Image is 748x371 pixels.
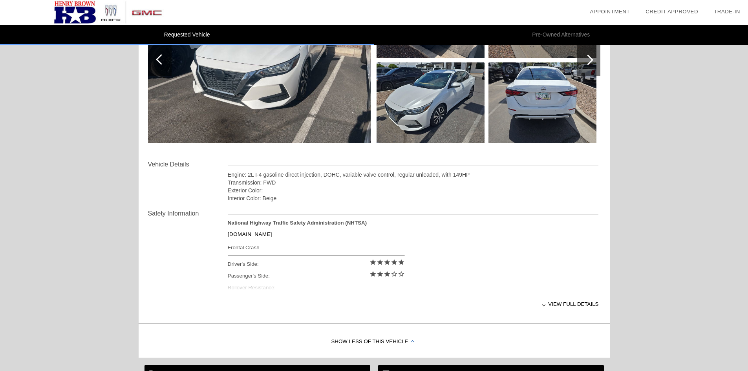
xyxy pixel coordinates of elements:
[377,62,485,143] img: 3.jpg
[646,9,698,15] a: Credit Approved
[377,259,384,266] i: star
[228,258,405,270] div: Driver's Side:
[228,171,599,179] div: Engine: 2L I-4 gasoline direct injection, DOHC, variable valve control, regular unleaded, with 149HP
[228,220,367,226] strong: National Highway Traffic Safety Administration (NHTSA)
[714,9,740,15] a: Trade-In
[228,186,599,194] div: Exterior Color:
[391,270,398,278] i: star_border
[228,231,272,237] a: [DOMAIN_NAME]
[139,326,610,358] div: Show Less of this Vehicle
[398,259,405,266] i: star
[148,160,228,169] div: Vehicle Details
[228,294,599,314] div: View full details
[377,270,384,278] i: star
[384,259,391,266] i: star
[228,179,599,186] div: Transmission: FWD
[228,270,405,282] div: Passenger's Side:
[369,270,377,278] i: star
[228,243,405,252] div: Frontal Crash
[590,9,630,15] a: Appointment
[398,270,405,278] i: star_border
[488,62,596,143] img: 5.jpg
[148,209,228,218] div: Safety Information
[384,270,391,278] i: star
[369,259,377,266] i: star
[228,194,599,202] div: Interior Color: Beige
[391,259,398,266] i: star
